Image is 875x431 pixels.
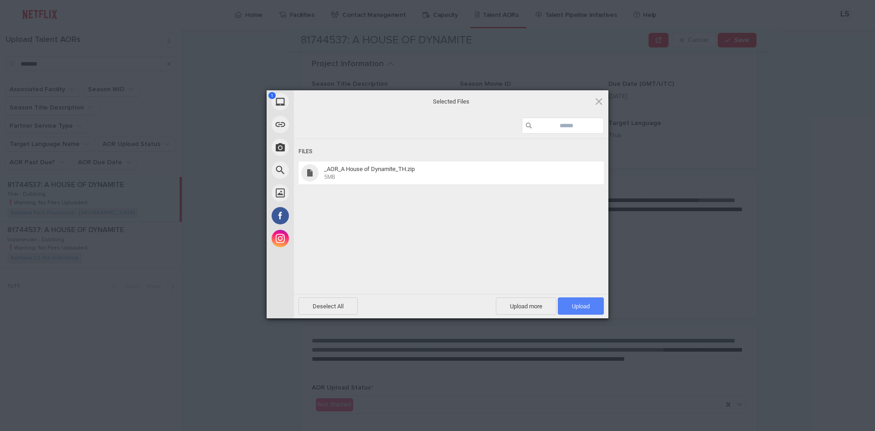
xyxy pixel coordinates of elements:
div: Take Photo [267,136,376,159]
span: Upload [558,297,604,315]
div: Web Search [267,159,376,182]
div: Facebook [267,204,376,227]
span: 1 [268,92,276,99]
div: My Device [267,90,376,113]
div: Link (URL) [267,113,376,136]
div: Files [299,143,604,160]
span: _AOR_A House of Dynamite_TH.zip [321,166,592,181]
span: Selected Files [360,97,542,105]
span: _AOR_A House of Dynamite_TH.zip [324,166,415,172]
div: Unsplash [267,182,376,204]
div: Instagram [267,227,376,250]
span: 5MB [324,174,335,180]
span: Deselect All [299,297,358,315]
span: Click here or hit ESC to close picker [594,96,604,106]
span: Upload [572,303,590,310]
span: Upload more [496,297,556,315]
